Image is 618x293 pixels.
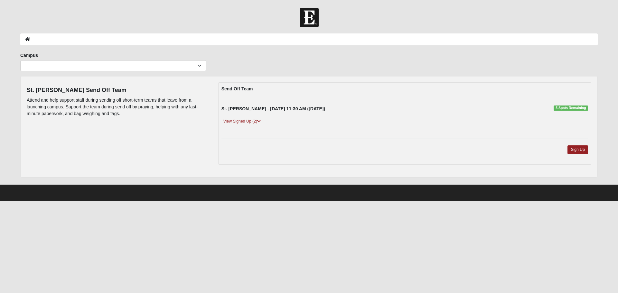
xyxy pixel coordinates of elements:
[554,105,588,111] span: 5 Spots Remaining
[221,86,253,91] strong: Send Off Team
[27,87,209,94] h4: St. [PERSON_NAME] Send Off Team
[221,118,263,125] a: View Signed Up (2)
[221,106,325,111] strong: St. [PERSON_NAME] - [DATE] 11:30 AM ([DATE])
[20,52,38,59] label: Campus
[27,97,209,117] p: Attend and help support staff during sending off short-term teams that leave from a launching cam...
[567,145,588,154] a: Sign Up
[300,8,319,27] img: Church of Eleven22 Logo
